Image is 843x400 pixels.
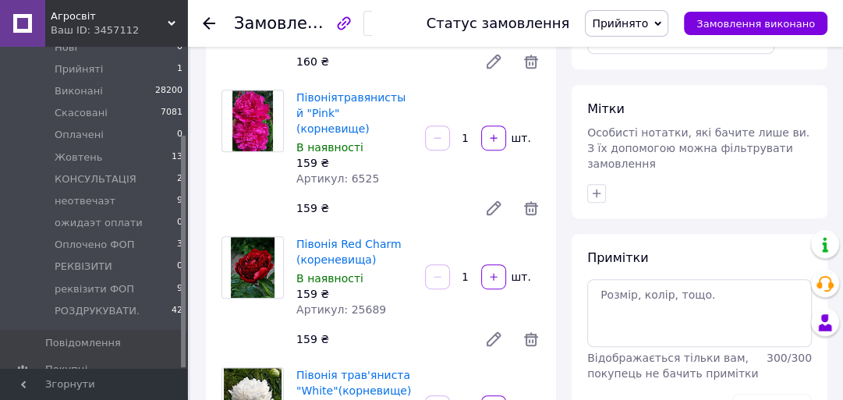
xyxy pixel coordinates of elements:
[587,250,648,265] span: Примітки
[767,352,812,364] span: 300 / 300
[296,91,406,135] a: Півоніятравянистый "Pink" (корневище)
[478,324,509,355] a: Редагувати
[592,17,648,30] span: Прийнято
[234,14,338,33] span: Замовлення
[172,150,182,165] span: 13
[55,84,103,98] span: Виконані
[587,352,758,380] span: Відображається тільки вам, покупець не бачить примітки
[177,128,182,142] span: 0
[177,41,182,55] span: 0
[290,197,472,219] div: 159 ₴
[296,238,402,266] a: Півонія Red Charm (кореневища)
[55,128,104,142] span: Оплачені
[296,172,379,185] span: Артикул: 6525
[696,18,815,30] span: Замовлення виконано
[55,172,136,186] span: КОНСУЛЬТАЦІЯ
[478,193,509,224] a: Редагувати
[45,336,121,350] span: Повідомлення
[231,237,274,298] img: Півонія Red Charm (кореневища)
[290,328,472,350] div: 159 ₴
[177,216,182,230] span: 0
[177,238,182,252] span: 3
[508,130,533,146] div: шт.
[55,282,134,296] span: реквізити ФОП
[522,52,540,71] span: Видалити
[55,260,112,274] span: РЕКВІЗИТИ
[427,16,570,31] div: Статус замовлення
[177,194,182,208] span: 9
[177,260,182,274] span: 0
[177,282,182,296] span: 9
[172,304,182,318] span: 42
[155,84,182,98] span: 28200
[177,172,182,186] span: 2
[232,90,274,151] img: Півоніятравянистый "Pink" (корневище)
[161,106,182,120] span: 7081
[290,51,472,73] div: 160 ₴
[177,62,182,76] span: 1
[55,304,140,318] span: РОЗДРУКУВАТИ.
[478,46,509,77] a: Редагувати
[296,286,413,302] div: 159 ₴
[587,126,809,170] span: Особисті нотатки, які бачите лише ви. З їх допомогою можна фільтрувати замовлення
[51,23,187,37] div: Ваш ID: 3457112
[296,272,363,285] span: В наявності
[55,62,103,76] span: Прийняті
[296,155,413,171] div: 159 ₴
[203,16,215,31] div: Повернутися назад
[55,106,108,120] span: Скасовані
[684,12,827,35] button: Замовлення виконано
[55,194,115,208] span: неотвечаэт
[45,363,87,377] span: Покупці
[587,101,625,116] span: Мітки
[55,216,143,230] span: ожидаэт оплати
[296,369,411,397] a: Півонія трав'яниста "White"(корневище)
[296,141,363,154] span: В наявності
[508,269,533,285] div: шт.
[55,238,134,252] span: Оплочено ФОП
[522,199,540,218] span: Видалити
[55,150,102,165] span: Жовтень
[296,303,386,316] span: Артикул: 25689
[51,9,168,23] span: Агросвіт
[522,330,540,349] span: Видалити
[55,41,77,55] span: Нові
